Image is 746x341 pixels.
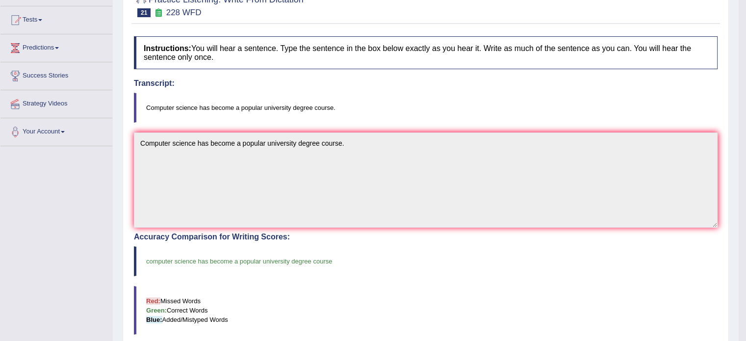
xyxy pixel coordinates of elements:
a: Tests [0,6,112,31]
span: 21 [137,8,151,17]
h4: Accuracy Comparison for Writing Scores: [134,233,718,241]
blockquote: Computer science has become a popular university degree course. [134,93,718,123]
a: Strategy Videos [0,90,112,115]
blockquote: Missed Words Correct Words Added/Mistyped Words [134,286,718,335]
b: Red: [146,297,160,305]
small: Exam occurring question [153,8,163,18]
small: 228 WFD [166,8,202,17]
b: Instructions: [144,44,191,52]
a: Your Account [0,118,112,143]
b: Green: [146,307,167,314]
h4: Transcript: [134,79,718,88]
a: Success Stories [0,62,112,87]
h4: You will hear a sentence. Type the sentence in the box below exactly as you hear it. Write as muc... [134,36,718,69]
b: Blue: [146,316,162,323]
span: computer science has become a popular university degree course [146,258,332,265]
a: Predictions [0,34,112,59]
